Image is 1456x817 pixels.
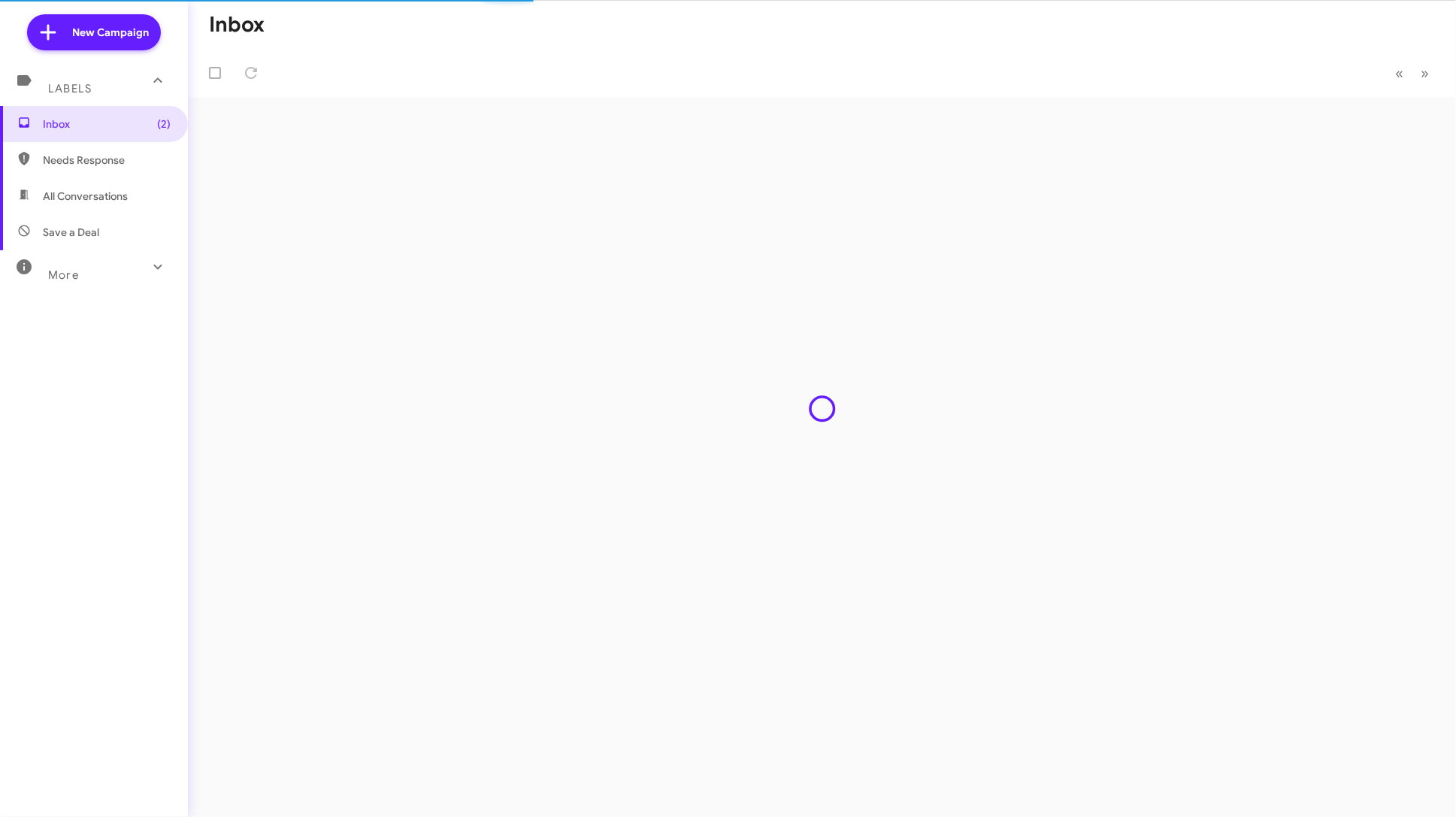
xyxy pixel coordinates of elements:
span: (2) [157,116,171,132]
span: Inbox [43,116,171,132]
span: Needs Response [43,153,171,168]
span: Labels [48,82,92,95]
span: More [48,268,79,282]
span: Save a Deal [43,225,99,240]
span: » [1421,64,1429,83]
h1: Inbox [209,13,265,37]
span: All Conversations [43,189,128,204]
nav: Page navigation example [1387,58,1438,89]
button: Previous [1386,58,1412,89]
span: New Campaign [72,25,149,40]
span: « [1395,64,1403,83]
button: Next [1412,58,1438,89]
a: New Campaign [27,14,161,50]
